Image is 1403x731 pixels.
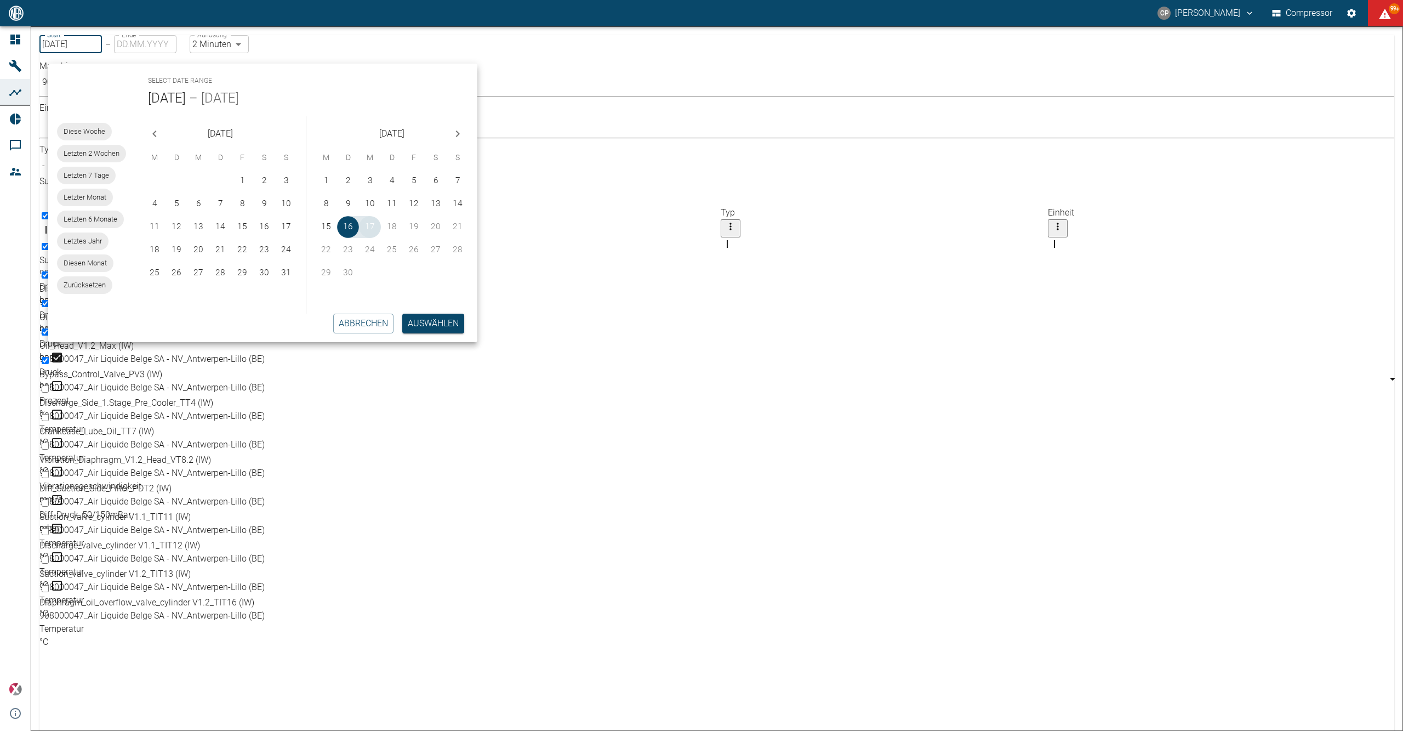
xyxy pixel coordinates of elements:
button: 7 [447,170,469,192]
button: 17 [275,216,297,238]
span: Freitag [232,147,252,169]
div: Zurücksetzen [57,276,112,294]
button: Menu [721,219,740,237]
div: Maschine [394,206,721,219]
button: Previous month [144,123,166,145]
span: Mittwoch [360,147,380,169]
span: Dienstag [167,147,186,169]
button: Menu [1048,219,1068,237]
span: Dienstag [338,147,358,169]
div: Oil_Head_V1.1_Max (IW) [39,311,1394,324]
button: 22 [231,239,253,261]
button: 11 [144,216,166,238]
div: Letzten 2 Wochen [57,145,126,162]
div: Letzten 6 Monate [57,211,124,228]
button: 1 [231,170,253,192]
button: 2 [253,170,275,192]
span: Sonntag [448,147,467,169]
button: 18 [144,239,166,261]
button: 8 [231,193,253,215]
label: Typ [39,144,54,155]
span: 99+ [1389,3,1400,14]
button: 7 [209,193,231,215]
button: 24 [275,239,297,261]
span: Letzten 7 Tage [57,170,116,181]
button: Auswählen [402,314,464,333]
div: Discharge_Side_1.Stage_PT11 (IW) [39,282,1394,296]
div: Suction_valve_cylinder V1.1_TIT11 (IW) [39,511,1394,524]
span: Samstag [426,147,446,169]
input: Select row [42,585,49,592]
button: 29 [231,262,253,284]
button: 17 [359,216,381,238]
label: Maschine [39,61,77,71]
button: 11 [381,193,403,215]
button: 10 [359,193,381,215]
div: Suction_Side_1.Stage_PT1.1 (IW) [39,254,1394,267]
span: Freitag [404,147,424,169]
input: DD.MM.YYYY [114,35,176,53]
input: Select row [42,500,49,507]
input: Select row [42,471,49,478]
button: 27 [187,262,209,284]
div: Einheit [1048,206,1375,237]
p: – [105,38,111,50]
button: 2 [337,170,359,192]
button: Next month [447,123,469,145]
input: DD.MM.YYYY [39,35,102,53]
div: Diese Woche [57,123,112,140]
div: Einheit [1048,206,1375,219]
span: Donnerstag [382,147,402,169]
span: Montag [316,147,336,169]
button: 19 [166,239,187,261]
label: Einheit [39,103,66,113]
div: Diff_Suction_Side_Filter_PDT2 (IW) [39,482,1394,495]
button: 15 [231,216,253,238]
span: Letztes Jahr [57,236,109,247]
label: Auflösung [197,30,227,39]
label: Start [47,30,61,39]
button: 9 [253,193,275,215]
span: Zurücksetzen [57,280,112,291]
span: Donnerstag [210,147,230,169]
button: 21 [209,239,231,261]
button: 1 [315,170,337,192]
div: Letztes Jahr [57,233,109,250]
div: °C [39,636,1394,649]
button: Einstellungen [1342,3,1361,23]
button: 9 [337,193,359,215]
img: Xplore Logo [9,683,22,696]
div: CP [1157,7,1171,20]
input: Select row [42,557,49,564]
div: Maschine [394,206,721,237]
button: 3 [359,170,381,192]
input: Select row [42,528,49,535]
button: [DATE] [201,90,239,107]
input: Unselect row [42,243,49,250]
button: 13 [425,193,447,215]
div: Crankcase_Lube_Oil_TT7 (IW) [39,425,1394,438]
label: Ende [122,30,136,39]
div: Letzter Monat [57,189,113,206]
input: Select row [42,443,49,450]
div: Vibration_Diaphragm_V1.2_Head_VT8.2 (IW) [39,454,1394,467]
input: Unselect row [42,300,49,307]
div: Discharge_Side_1.Stage_Pre_Cooler_TT4 (IW) [39,396,1394,410]
div: Typ [721,206,1048,219]
button: 16 [253,216,275,238]
div: Suction_valve_cylinder V1.2_TIT13 (IW) [39,568,1394,581]
button: 4 [381,170,403,192]
input: Unselect row [42,357,49,364]
button: 31 [275,262,297,284]
div: Oil_Head_V1.2_Max (IW) [39,339,1394,353]
button: 14 [447,193,469,215]
button: 26 [166,262,187,284]
button: 10 [275,193,297,215]
span: Samstag [254,147,274,169]
span: [DATE] [379,126,404,141]
button: 28 [209,262,231,284]
button: 12 [403,193,425,215]
span: Select date range [148,72,212,90]
span: [DATE] [148,90,186,107]
span: Letzten 2 Wochen [57,148,126,159]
